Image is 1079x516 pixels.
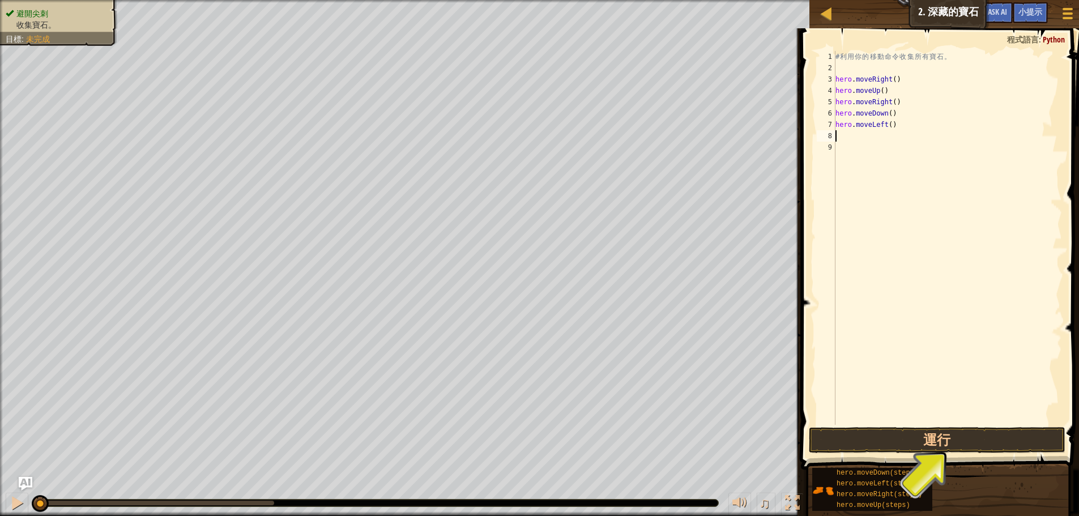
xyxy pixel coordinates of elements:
img: portrait.png [812,480,834,501]
span: hero.moveRight(steps) [837,491,922,498]
span: 小提示 [1018,6,1042,17]
div: 3 [817,74,835,85]
span: 收集寶石。 [16,20,56,29]
li: 收集寶石。 [6,19,109,31]
div: 7 [817,119,835,130]
button: 運行 [809,427,1065,453]
span: 未完成 [26,35,50,44]
span: 目標 [6,35,22,44]
span: 避開尖刺 [16,9,48,18]
div: 5 [817,96,835,108]
div: 8 [817,130,835,142]
span: ♫ [759,494,770,511]
span: hero.moveUp(steps) [837,501,910,509]
div: 2 [817,62,835,74]
span: hero.moveLeft(steps) [837,480,918,488]
div: 6 [817,108,835,119]
div: 9 [817,142,835,153]
button: 調整音量 [728,493,751,516]
span: : [22,35,26,44]
button: Ctrl + P: Pause [6,493,28,516]
span: Ask AI [988,6,1007,17]
div: 1 [817,51,835,62]
li: 避開尖刺 [6,8,109,19]
div: 4 [817,85,835,96]
button: ♫ [757,493,776,516]
span: Python [1043,34,1065,45]
span: 程式語言 [1007,34,1039,45]
button: 切換全螢幕 [781,493,804,516]
span: : [1039,34,1043,45]
button: Ask AI [19,477,32,491]
span: hero.moveDown(steps) [837,469,918,477]
button: Ask AI [982,2,1013,23]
